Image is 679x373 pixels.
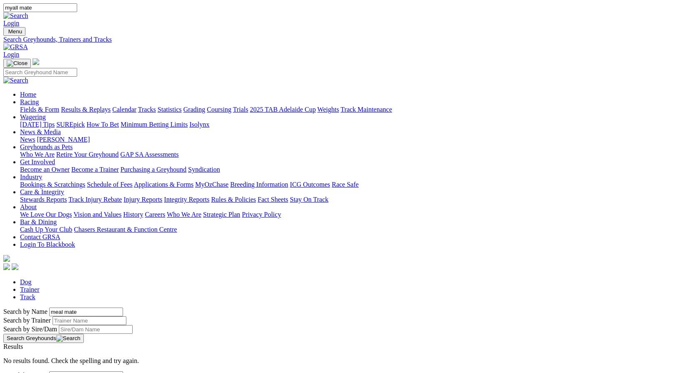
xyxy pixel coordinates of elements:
[3,12,28,20] img: Search
[230,181,288,188] a: Breeding Information
[3,3,77,12] input: Search
[12,263,18,270] img: twitter.svg
[20,181,85,188] a: Bookings & Scratchings
[20,218,57,225] a: Bar & Dining
[68,196,122,203] a: Track Injury Rebate
[3,43,28,51] img: GRSA
[123,196,162,203] a: Injury Reports
[20,181,676,188] div: Industry
[3,334,84,343] button: Search Greyhounds
[250,106,316,113] a: 2025 TAB Adelaide Cup
[20,203,37,210] a: About
[20,106,676,113] div: Racing
[20,121,55,128] a: [DATE] Tips
[20,233,60,240] a: Contact GRSA
[87,121,119,128] a: How To Bet
[158,106,182,113] a: Statistics
[20,226,72,233] a: Cash Up Your Club
[20,128,61,135] a: News & Media
[20,106,59,113] a: Fields & Form
[123,211,143,218] a: History
[3,255,10,262] img: logo-grsa-white.png
[87,181,132,188] a: Schedule of Fees
[317,106,339,113] a: Weights
[61,106,111,113] a: Results & Replays
[74,226,177,233] a: Chasers Restaurant & Function Centre
[20,158,55,165] a: Get Involved
[3,20,19,27] a: Login
[20,166,676,173] div: Get Involved
[20,286,40,293] a: Trainer
[3,343,676,350] div: Results
[3,36,676,43] a: Search Greyhounds, Trainers and Tracks
[134,181,194,188] a: Applications & Forms
[3,263,10,270] img: facebook.svg
[71,166,119,173] a: Become a Trainer
[3,59,31,68] button: Toggle navigation
[20,151,676,158] div: Greyhounds as Pets
[56,151,119,158] a: Retire Your Greyhound
[211,196,256,203] a: Rules & Policies
[3,357,676,365] p: No results found. Check the spelling and try again.
[20,173,42,180] a: Industry
[20,166,70,173] a: Become an Owner
[20,278,32,285] a: Dog
[20,91,36,98] a: Home
[56,121,85,128] a: SUREpick
[121,121,188,128] a: Minimum Betting Limits
[189,121,209,128] a: Isolynx
[33,58,39,65] img: logo-grsa-white.png
[207,106,231,113] a: Coursing
[20,113,46,120] a: Wagering
[49,308,123,316] input: Search by Greyhound name
[20,136,676,143] div: News & Media
[145,211,165,218] a: Careers
[184,106,205,113] a: Grading
[20,226,676,233] div: Bar & Dining
[3,27,25,36] button: Toggle navigation
[20,188,64,195] a: Care & Integrity
[3,77,28,84] img: Search
[332,181,358,188] a: Race Safe
[20,151,55,158] a: Who We Are
[20,211,676,218] div: About
[290,181,330,188] a: ICG Outcomes
[73,211,121,218] a: Vision and Values
[20,211,72,218] a: We Love Our Dogs
[20,143,73,150] a: Greyhounds as Pets
[7,60,28,67] img: Close
[258,196,288,203] a: Fact Sheets
[53,316,126,325] input: Search by Trainer name
[20,121,676,128] div: Wagering
[188,166,220,173] a: Syndication
[8,28,22,35] span: Menu
[121,166,186,173] a: Purchasing a Greyhound
[20,241,75,248] a: Login To Blackbook
[20,293,35,300] a: Track
[3,51,19,58] a: Login
[56,335,80,342] img: Search
[233,106,248,113] a: Trials
[3,308,48,315] label: Search by Name
[164,196,209,203] a: Integrity Reports
[167,211,201,218] a: Who We Are
[59,325,133,334] input: Search by Sire/Dam name
[20,196,676,203] div: Care & Integrity
[20,196,67,203] a: Stewards Reports
[242,211,281,218] a: Privacy Policy
[195,181,229,188] a: MyOzChase
[203,211,240,218] a: Strategic Plan
[121,151,179,158] a: GAP SA Assessments
[20,136,35,143] a: News
[290,196,328,203] a: Stay On Track
[3,317,51,324] label: Search by Trainer
[37,136,90,143] a: [PERSON_NAME]
[20,98,39,105] a: Racing
[3,68,77,77] input: Search
[112,106,136,113] a: Calendar
[3,325,57,333] label: Search by Sire/Dam
[341,106,392,113] a: Track Maintenance
[138,106,156,113] a: Tracks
